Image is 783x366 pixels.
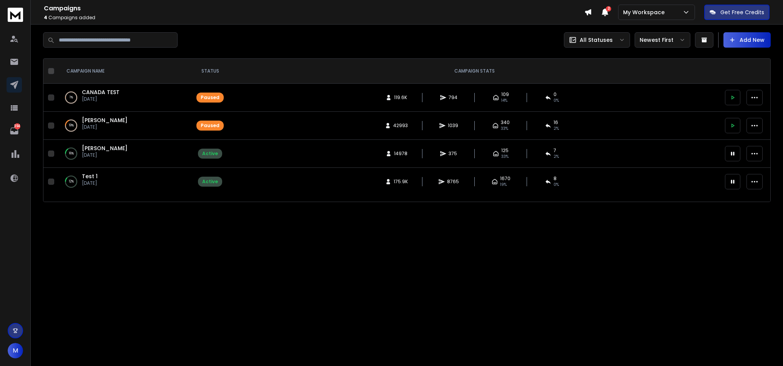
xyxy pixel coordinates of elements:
span: 119.6K [394,94,407,101]
span: 19 % [500,182,507,188]
span: 794 [449,94,457,101]
div: Active [202,151,218,157]
span: 0 % [554,98,559,104]
td: 12%Test 1[DATE] [57,168,192,196]
p: Campaigns added [44,15,584,21]
a: CANADA TEST [82,88,120,96]
th: CAMPAIGN NAME [57,59,192,84]
span: 2 % [554,126,559,132]
span: 0 % [554,182,559,188]
span: 2 % [554,154,559,160]
button: Newest First [635,32,690,48]
p: All Statuses [580,36,613,44]
img: logo [8,8,23,22]
span: 33 % [501,126,508,132]
button: M [8,343,23,358]
span: 340 [501,119,510,126]
span: 0 [554,91,557,98]
p: [DATE] [82,180,98,186]
p: 1 % [70,94,73,101]
p: 394 [14,123,20,129]
p: 12 % [69,178,74,185]
div: Active [202,179,218,185]
span: 2 [606,6,611,12]
span: 175.9K [394,179,408,185]
a: 394 [7,123,22,139]
th: CAMPAIGN STATS [228,59,720,84]
button: Add New [723,32,771,48]
p: 16 % [69,150,74,157]
span: 8 [554,176,557,182]
p: [DATE] [82,96,120,102]
p: Get Free Credits [720,8,764,16]
h1: Campaigns [44,4,584,13]
span: 42993 [393,123,408,129]
td: 16%[PERSON_NAME][DATE] [57,140,192,168]
span: 125 [501,147,509,154]
button: Get Free Credits [704,5,770,20]
span: 1670 [500,176,510,182]
div: Paused [201,94,219,101]
span: 33 % [501,154,509,160]
p: [DATE] [82,152,128,158]
p: [DATE] [82,124,128,130]
p: 19 % [69,122,74,129]
th: STATUS [192,59,228,84]
a: [PERSON_NAME] [82,116,128,124]
span: 7 [554,147,556,154]
td: 19%[PERSON_NAME][DATE] [57,112,192,140]
span: 16 [554,119,558,126]
span: 1039 [448,123,458,129]
a: [PERSON_NAME] [82,144,128,152]
td: 1%CANADA TEST[DATE] [57,84,192,112]
span: 14978 [394,151,407,157]
span: 375 [449,151,457,157]
span: 109 [501,91,509,98]
div: Paused [201,123,219,129]
a: Test 1 [82,172,98,180]
span: 14 % [501,98,507,104]
p: My Workspace [623,8,668,16]
span: 4 [44,14,47,21]
span: 8765 [447,179,459,185]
